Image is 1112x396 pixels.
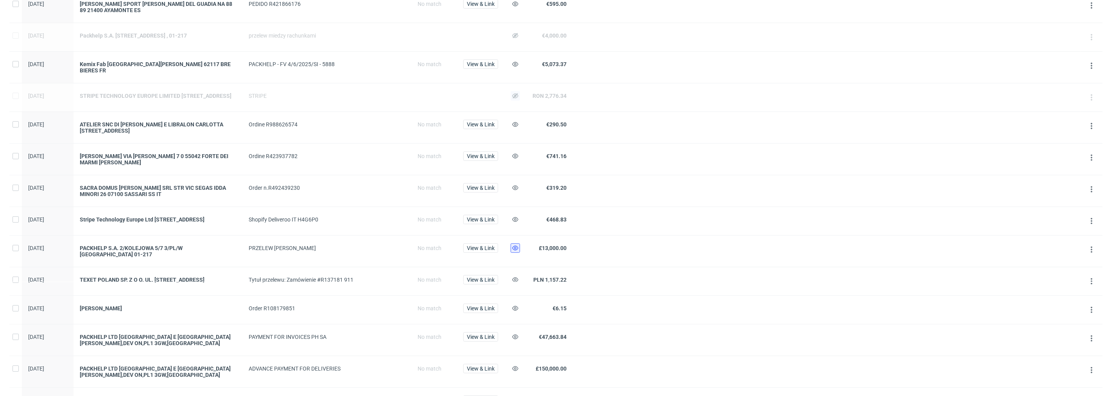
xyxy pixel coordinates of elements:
[249,334,405,340] div: PAYMENT FOR INVOICES PH SA
[28,305,44,311] span: [DATE]
[28,61,44,67] span: [DATE]
[536,365,567,372] span: £150,000.00
[463,245,498,251] a: View & Link
[546,185,567,191] span: €319.20
[463,334,498,340] a: View & Link
[418,334,441,340] span: No match
[463,183,498,193] button: View & Link
[542,32,567,39] span: €4,000.00
[463,120,498,129] button: View & Link
[80,121,236,134] a: ATELIER SNC DI [PERSON_NAME] E LIBRALON CARLOTTA [STREET_ADDRESS]
[80,61,236,74] a: Kemix Fab [GEOGRAPHIC_DATA][PERSON_NAME] 62117 BRE BIERES FR
[533,277,567,283] span: PLN 1,157.22
[546,153,567,159] span: €741.16
[463,216,498,223] a: View & Link
[467,277,495,283] span: View & Link
[249,305,405,311] div: Order R108179851
[249,245,405,251] div: PRZELEW [PERSON_NAME]
[467,1,495,7] span: View & Link
[249,216,405,223] div: Shopify Deliveroo IT H4G6P0
[546,1,567,7] span: €595.00
[467,334,495,340] span: View & Link
[80,245,236,257] a: PACKHELP S.A. 2/KOLEJOWA 5/7 3/PL/W [GEOGRAPHIC_DATA] 01-217
[463,59,498,69] button: View & Link
[418,277,441,283] span: No match
[80,93,236,99] a: STRIPE TECHNOLOGY EUROPE LIMITED [STREET_ADDRESS]
[80,32,236,39] a: Packhelp S.A. [STREET_ADDRESS] , 01-217
[28,1,44,7] span: [DATE]
[418,305,441,311] span: No match
[539,334,567,340] span: €47,663.84
[80,365,236,378] a: PACKHELP LTD [GEOGRAPHIC_DATA] E [GEOGRAPHIC_DATA][PERSON_NAME],DEV ON,PL1 3GW,[GEOGRAPHIC_DATA]
[80,185,236,197] a: SACRA DOMUS [PERSON_NAME] SRL STR VIC SEGAS IDDA MINORI 26 07100 SASSARI SS IT
[463,61,498,67] a: View & Link
[28,185,44,191] span: [DATE]
[418,153,441,159] span: No match
[467,245,495,251] span: View & Link
[418,61,441,67] span: No match
[546,216,567,223] span: €468.83
[418,121,441,128] span: No match
[28,334,44,340] span: [DATE]
[80,216,236,223] a: Stripe Technology Europe Ltd [STREET_ADDRESS]
[80,1,236,13] a: [PERSON_NAME] SPORT [PERSON_NAME] DEL GUADIA NA 88 89 21400 AYAMONTE ES
[463,215,498,224] button: View & Link
[249,277,405,283] div: Tytuł przelewu: Zamówienie #R137181 911
[542,61,567,67] span: €5,073.37
[467,122,495,127] span: View & Link
[463,1,498,7] a: View & Link
[463,305,498,311] a: View & Link
[467,366,495,371] span: View & Link
[249,1,405,7] div: PEDIDO R421866176
[463,153,498,159] a: View & Link
[28,216,44,223] span: [DATE]
[249,61,405,67] div: PACKHELP - FV 4/6/2025/SI - 5888
[28,93,44,99] span: [DATE]
[80,334,236,346] a: PACKHELP LTD [GEOGRAPHIC_DATA] E [GEOGRAPHIC_DATA][PERSON_NAME],DEV ON,PL1 3GW,[GEOGRAPHIC_DATA]
[249,153,405,159] div: Ordine R423937782
[463,332,498,342] button: View & Link
[249,185,405,191] div: Order n.R492439230
[467,217,495,222] span: View & Link
[463,151,498,161] button: View & Link
[552,305,567,311] span: €6.15
[418,185,441,191] span: No match
[463,121,498,128] a: View & Link
[463,277,498,283] a: View & Link
[80,153,236,166] a: [PERSON_NAME] VIA [PERSON_NAME] 7 0 55042 FORTE DEI MARMI [PERSON_NAME]
[463,365,498,372] a: View & Link
[28,153,44,159] span: [DATE]
[28,121,44,128] span: [DATE]
[539,245,567,251] span: £13,000.00
[249,121,405,128] div: Ordine R988626574
[249,32,405,39] div: przelew miedzy rachunkami
[467,153,495,159] span: View & Link
[546,121,567,128] span: €290.50
[418,1,441,7] span: No match
[249,365,405,372] div: ADVANCE PAYMENT FOR DELIVERIES
[533,93,567,99] span: RON 2,776.34
[467,61,495,67] span: View & Link
[418,216,441,223] span: No match
[463,243,498,253] button: View & Link
[418,365,441,372] span: No match
[418,245,441,251] span: No match
[80,277,236,283] a: TEXET POLAND SP. Z O O. UL. [STREET_ADDRESS]
[463,364,498,373] button: View & Link
[80,305,236,311] a: [PERSON_NAME]
[28,245,44,251] span: [DATE]
[28,32,44,39] span: [DATE]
